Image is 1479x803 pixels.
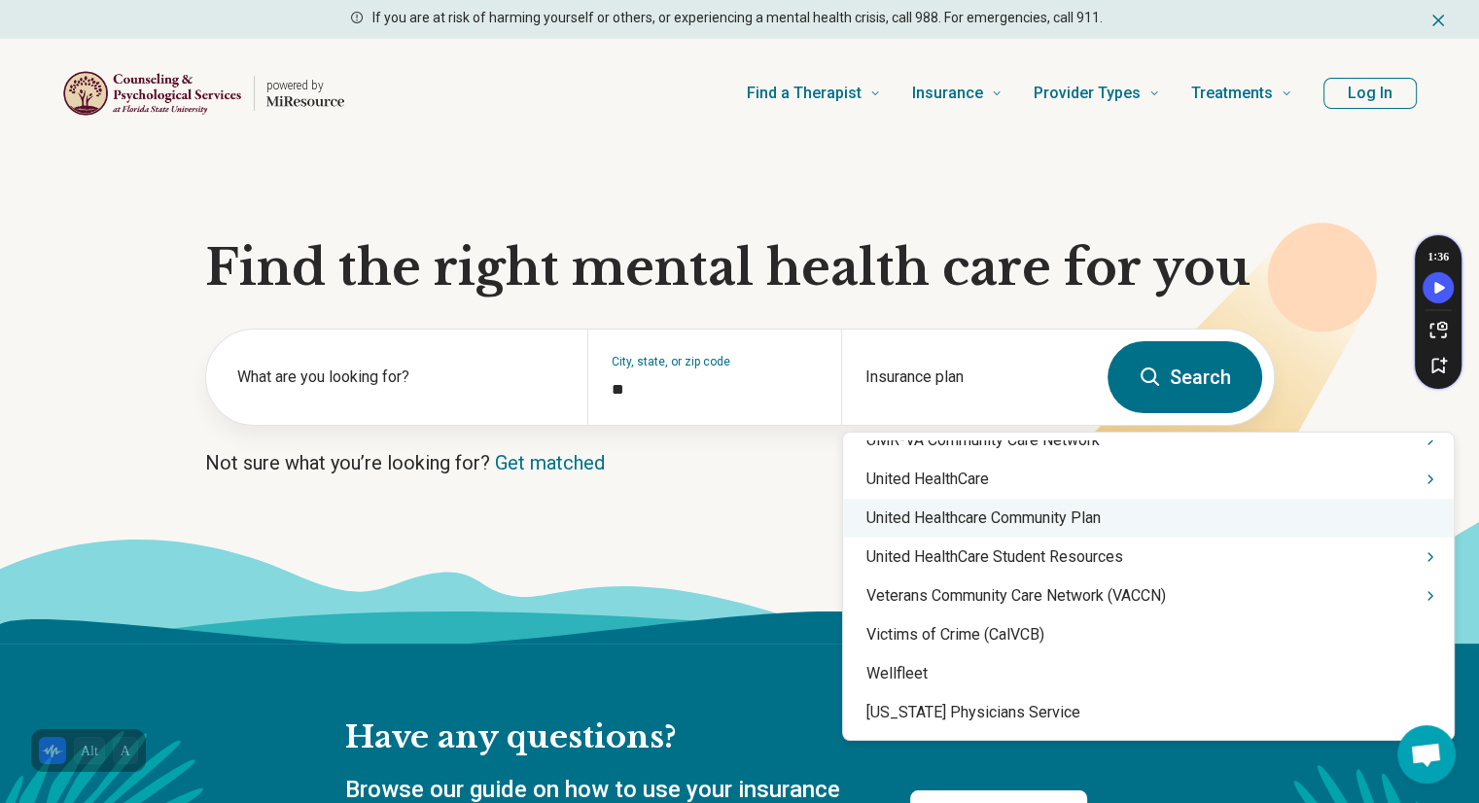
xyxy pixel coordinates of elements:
[843,693,1454,732] div: [US_STATE] Physicians Service
[372,8,1103,28] p: If you are at risk of harming yourself or others, or experiencing a mental health crisis, call 98...
[495,451,605,474] a: Get matched
[843,440,1454,732] div: Suggestions
[843,499,1454,538] div: United Healthcare Community Plan
[266,78,344,93] p: powered by
[843,460,1454,499] div: United HealthCare
[1108,341,1262,413] button: Search
[1191,80,1273,107] span: Treatments
[62,62,344,124] a: Home page
[747,80,862,107] span: Find a Therapist
[1428,8,1448,31] button: Dismiss
[912,80,983,107] span: Insurance
[1323,78,1417,109] button: Log In
[843,538,1454,576] div: United HealthCare Student Resources
[843,654,1454,693] div: Wellfleet
[843,576,1454,615] div: Veterans Community Care Network (VACCN)
[1034,80,1141,107] span: Provider Types
[237,366,564,389] label: What are you looking for?
[843,421,1454,460] div: UMR-VA Community Care Network
[205,449,1275,476] p: Not sure what you’re looking for?
[1397,725,1456,784] a: Open chat
[205,239,1275,297] h1: Find the right mental health care for you
[843,615,1454,654] div: Victims of Crime (CalVCB)
[345,717,1087,758] h2: Have any questions?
